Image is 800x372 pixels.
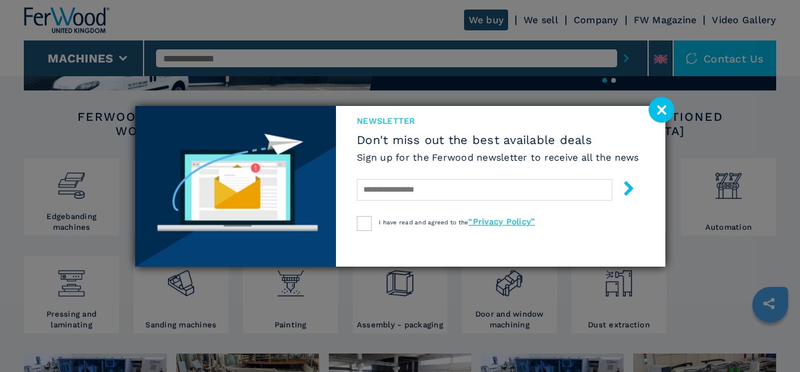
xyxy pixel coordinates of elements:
[357,115,639,127] span: newsletter
[379,219,535,226] span: I have read and agreed to the
[357,151,639,164] h6: Sign up for the Ferwood newsletter to receive all the news
[609,176,636,204] button: submit-button
[468,217,535,226] a: “Privacy Policy”
[357,133,639,147] span: Don't miss out the best available deals
[135,106,337,267] img: Newsletter image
